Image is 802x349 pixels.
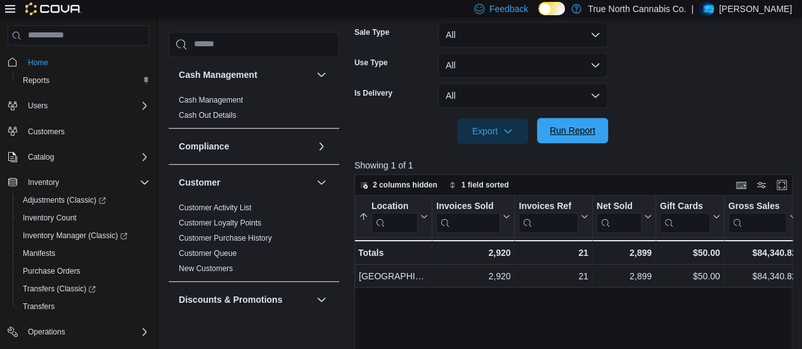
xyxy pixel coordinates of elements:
button: Customers [3,122,155,141]
div: Location [372,200,418,232]
button: Location [359,200,428,232]
a: Customer Loyalty Points [179,219,261,227]
button: Net Sold [597,200,652,232]
span: Users [28,101,48,111]
div: $84,340.82 [728,245,796,260]
a: Cash Out Details [179,111,236,120]
button: Invoices Sold [436,200,510,232]
h3: Discounts & Promotions [179,293,282,306]
span: Purchase Orders [23,266,81,276]
label: Use Type [354,58,387,68]
button: Cash Management [314,67,329,82]
span: Customer Loyalty Points [179,218,261,228]
span: Manifests [23,248,55,258]
span: Cash Management [179,95,243,105]
span: Purchase Orders [18,263,150,279]
input: Dark Mode [538,2,565,15]
button: Customer [179,176,311,189]
p: Showing 1 of 1 [354,159,797,172]
button: Export [457,118,528,144]
h3: Compliance [179,140,229,153]
span: Export [465,118,521,144]
a: Inventory Manager (Classic) [18,228,133,243]
div: 21 [519,245,588,260]
h3: Cash Management [179,68,257,81]
a: Inventory Manager (Classic) [13,227,155,244]
span: Inventory Count [23,213,77,223]
button: Purchase Orders [13,262,155,280]
span: Reports [18,73,150,88]
button: Gift Cards [660,200,720,232]
span: Customer Queue [179,248,236,258]
a: Adjustments (Classic) [18,193,111,208]
button: Cash Management [179,68,311,81]
button: Inventory [3,174,155,191]
div: Cash Management [169,92,339,128]
label: Is Delivery [354,88,392,98]
a: Manifests [18,246,60,261]
span: Transfers (Classic) [18,281,150,296]
div: Gross Sales [728,200,786,212]
div: Totals [358,245,428,260]
span: Transfers [23,301,55,312]
a: Cash Management [179,96,243,105]
span: Users [23,98,150,113]
span: Inventory Manager (Classic) [23,231,127,241]
button: Catalog [23,149,59,165]
div: Net Sold [597,200,642,232]
span: Customer Activity List [179,203,252,213]
div: 2,899 [597,245,652,260]
label: Sale Type [354,27,389,37]
button: Users [3,97,155,115]
a: Inventory Count [18,210,82,225]
img: Cova [25,3,82,15]
div: 2,920 [436,269,510,284]
a: Transfers (Classic) [18,281,101,296]
a: Customer Purchase History [179,234,272,243]
button: Compliance [179,140,311,153]
span: 2 columns hidden [373,180,437,190]
button: Inventory [23,175,64,190]
button: All [438,22,608,48]
button: Catalog [3,148,155,166]
span: Transfers [18,299,150,314]
span: New Customers [179,263,233,274]
button: Home [3,53,155,72]
div: $50.00 [660,269,720,284]
span: Customers [23,124,150,139]
div: Ryan Anningson [699,1,714,16]
span: Operations [28,327,65,337]
button: Keyboard shortcuts [734,177,749,193]
button: Operations [3,323,155,341]
span: Catalog [23,149,150,165]
span: Manifests [18,246,150,261]
button: Gross Sales [728,200,796,232]
span: Inventory [23,175,150,190]
span: Dark Mode [538,15,539,16]
div: Gift Cards [660,200,710,212]
a: Customers [23,124,70,139]
h3: Customer [179,176,220,189]
div: Invoices Sold [436,200,500,212]
div: Gift Card Sales [660,200,710,232]
span: 1 field sorted [462,180,509,190]
a: Transfers (Classic) [13,280,155,298]
span: Home [23,54,150,70]
span: Reports [23,75,49,86]
span: Cash Out Details [179,110,236,120]
div: Location [372,200,418,212]
a: Customer Activity List [179,203,252,212]
p: [PERSON_NAME] [719,1,792,16]
a: Customer Queue [179,249,236,258]
div: Invoices Ref [519,200,578,212]
button: 2 columns hidden [355,177,443,193]
button: Discounts & Promotions [314,292,329,307]
button: Transfers [13,298,155,315]
button: Invoices Ref [519,200,588,232]
button: 1 field sorted [444,177,514,193]
div: 2,920 [436,245,510,260]
div: Customer [169,200,339,281]
div: 2,899 [597,269,652,284]
a: Purchase Orders [18,263,86,279]
div: Invoices Ref [519,200,578,232]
